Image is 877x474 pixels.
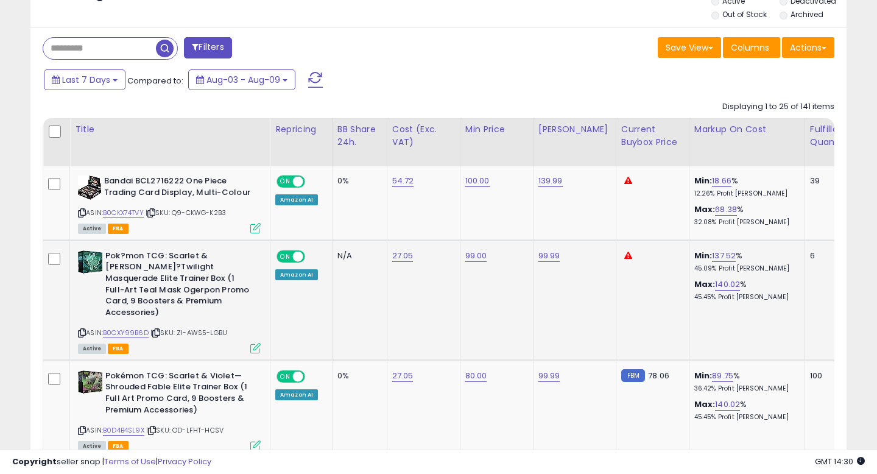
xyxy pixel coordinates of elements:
a: 140.02 [715,398,740,411]
div: 0% [337,370,378,381]
div: 6 [810,250,848,261]
div: % [694,279,795,302]
p: 36.42% Profit [PERSON_NAME] [694,384,795,393]
a: 89.75 [712,370,733,382]
div: Current Buybox Price [621,123,684,149]
span: ON [278,177,293,187]
span: OFF [303,372,323,382]
b: Min: [694,370,713,381]
a: 99.00 [465,250,487,262]
span: | SKU: OD-LFHT-HCSV [146,425,224,435]
div: % [694,204,795,227]
a: B0CXY99B6D [103,328,149,338]
b: Min: [694,250,713,261]
div: % [694,175,795,198]
b: Max: [694,398,716,410]
span: FBA [108,224,129,234]
div: % [694,399,795,422]
b: Pok?mon TCG: Scarlet & [PERSON_NAME]?Twilight Masquerade Elite Trainer Box (1 Full-Art Teal Mask ... [105,250,253,321]
span: Columns [731,41,769,54]
div: Cost (Exc. VAT) [392,123,455,149]
span: Aug-03 - Aug-09 [206,74,280,86]
a: 140.02 [715,278,740,291]
span: All listings currently available for purchase on Amazon [78,344,106,354]
button: Save View [658,37,721,58]
div: Repricing [275,123,327,136]
a: 137.52 [712,250,736,262]
span: ON [278,251,293,261]
a: 139.99 [538,175,563,187]
a: Privacy Policy [158,456,211,467]
div: Markup on Cost [694,123,800,136]
button: Filters [184,37,231,58]
a: 100.00 [465,175,490,187]
span: All listings currently available for purchase on Amazon [78,224,106,234]
b: Max: [694,278,716,290]
div: % [694,250,795,273]
a: 27.05 [392,250,414,262]
div: Amazon AI [275,389,318,400]
a: 54.72 [392,175,414,187]
span: OFF [303,251,323,261]
div: ASIN: [78,250,261,352]
a: 99.99 [538,370,560,382]
img: 51Pb4OiKTbL._SL40_.jpg [78,250,102,274]
div: % [694,370,795,393]
small: FBM [621,369,645,382]
b: Max: [694,203,716,215]
p: 32.08% Profit [PERSON_NAME] [694,218,795,227]
strong: Copyright [12,456,57,467]
div: 0% [337,175,378,186]
label: Archived [791,9,823,19]
img: 51RRLIBl2sL._SL40_.jpg [78,175,101,200]
button: Aug-03 - Aug-09 [188,69,295,90]
div: Fulfillable Quantity [810,123,852,149]
button: Columns [723,37,780,58]
button: Actions [782,37,834,58]
div: seller snap | | [12,456,211,468]
p: 12.26% Profit [PERSON_NAME] [694,189,795,198]
p: 45.45% Profit [PERSON_NAME] [694,293,795,302]
b: Min: [694,175,713,186]
div: N/A [337,250,378,261]
span: | SKU: Q9-CKWG-K2B3 [146,208,226,218]
div: 100 [810,370,848,381]
a: 27.05 [392,370,414,382]
img: 51ynGl3ruNL._SL40_.jpg [78,370,102,394]
div: 39 [810,175,848,186]
span: Compared to: [127,75,183,87]
a: 68.38 [715,203,737,216]
b: Pokémon TCG: Scarlet & Violet—Shrouded Fable Elite Trainer Box (1 Full Art Promo Card, 9 Boosters... [105,370,253,419]
div: Title [75,123,265,136]
span: 2025-08-17 14:30 GMT [815,456,865,467]
a: 99.99 [538,250,560,262]
div: ASIN: [78,175,261,232]
label: Out of Stock [722,9,767,19]
button: Last 7 Days [44,69,125,90]
a: 80.00 [465,370,487,382]
span: OFF [303,177,323,187]
p: 45.09% Profit [PERSON_NAME] [694,264,795,273]
a: B0D4B4SL9X [103,425,144,436]
span: | SKU: ZI-AWS5-LGBU [150,328,227,338]
span: FBA [108,344,129,354]
span: ON [278,372,293,382]
th: The percentage added to the cost of goods (COGS) that forms the calculator for Min & Max prices. [689,118,805,166]
div: BB Share 24h. [337,123,382,149]
a: 18.66 [712,175,731,187]
span: 78.06 [648,370,669,381]
p: 45.45% Profit [PERSON_NAME] [694,413,795,422]
div: Min Price [465,123,528,136]
span: Last 7 Days [62,74,110,86]
b: Bandai BCL2716222 One Piece Trading Card Display, Multi-Colour [104,175,252,201]
a: Terms of Use [104,456,156,467]
div: Amazon AI [275,194,318,205]
a: B0CKX74TVY [103,208,144,218]
div: [PERSON_NAME] [538,123,611,136]
div: Displaying 1 to 25 of 141 items [722,101,834,113]
div: Amazon AI [275,269,318,280]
